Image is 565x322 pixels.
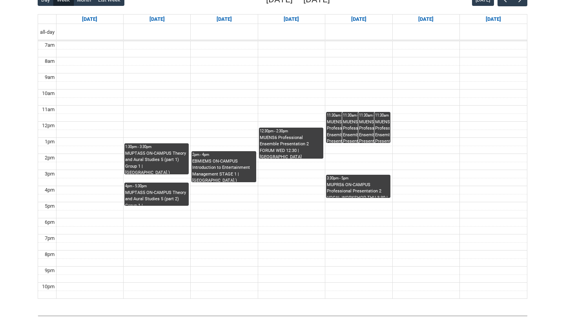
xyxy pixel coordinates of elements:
div: 1pm [43,138,56,146]
div: EBMIEMS ON-CAMPUS Introduction to Entertainment Management STAGE 1 | [GEOGRAPHIC_DATA].) (capacit... [192,158,255,182]
div: 5pm [43,202,56,210]
div: 6pm [43,218,56,226]
a: Go to September 19, 2025 [417,15,435,24]
div: 11:30am - 1:30pm [375,113,390,118]
div: 10pm [40,283,56,291]
div: MUPTAS5 ON-CAMPUS Theory and Aural Studies 5 (part 1) Group 1 | [GEOGRAPHIC_DATA].) (capacity x20... [125,150,188,174]
div: 11:30am - 1:30pm [359,113,390,118]
div: 7pm [43,234,56,242]
a: Go to September 17, 2025 [282,15,301,24]
img: REDU_GREY_LINE [38,311,527,320]
div: 10am [40,90,56,97]
div: MUPTAS5 ON-CAMPUS Theory and Aural Studies 5 (part 2) Group 1 | [GEOGRAPHIC_DATA].) (capacity x20... [125,190,188,206]
div: 12pm [40,122,56,130]
div: 4pm [43,186,56,194]
div: 2pm - 4pm [192,152,255,157]
a: Go to September 14, 2025 [80,15,99,24]
span: all-day [38,28,56,36]
div: 7am [43,41,56,49]
div: MUENS6 Professional Ensemble Presentation 2 REHEARSAL [DATE] 11:30am | Ensemble Room 2 ([GEOGRAPH... [327,119,357,143]
div: 11:30am - 1:30pm [327,113,357,118]
a: Go to September 15, 2025 [148,15,166,24]
div: 12:30pm - 2:30pm [260,128,323,134]
a: Go to September 18, 2025 [350,15,368,24]
div: 4pm - 5:30pm [125,183,188,189]
div: 2pm [43,154,56,162]
div: 11am [40,106,56,113]
div: MUPRS6 ON-CAMPUS Professional Presentation 2 VOCAL WORKSHOP THU 3:30 | Studio A ([GEOGRAPHIC_DATA... [327,182,390,198]
div: 1:30pm - 3:30pm [125,144,188,150]
div: 9pm [43,267,56,274]
a: Go to September 16, 2025 [215,15,233,24]
div: 3pm [43,170,56,178]
div: MUENS6 Professional Ensemble Presentation 2 REHEARSAL [DATE] 11:30am | [GEOGRAPHIC_DATA] ([GEOGRA... [375,119,390,143]
div: 3:30pm - 5pm [327,176,390,181]
div: 11:30am - 1:30pm [343,113,374,118]
div: MUENS6 Professional Ensemble Presentation 2 REHEARSAL [DATE] 11:30am | Ensemble Room 7 ([GEOGRAPH... [343,119,374,143]
a: Go to September 20, 2025 [484,15,503,24]
div: MUENS6 Professional Ensemble Presentation 2 REHEARSAL [DATE] 11:30am | Studio A ([GEOGRAPHIC_DATA... [359,119,390,143]
div: 9am [43,73,56,81]
div: MUENS6 Professional Ensemble Presentation 2 FORUM WED 12:30 | [GEOGRAPHIC_DATA] ([GEOGRAPHIC_DATA... [260,135,323,159]
div: 8pm [43,251,56,258]
div: 8am [43,57,56,65]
